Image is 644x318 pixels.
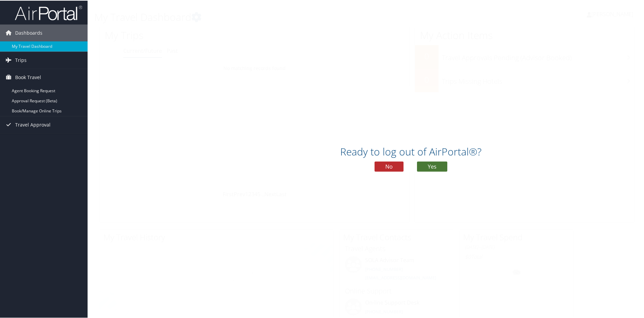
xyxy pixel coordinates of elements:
[15,4,82,20] img: airportal-logo.png
[417,161,447,171] button: Yes
[15,68,41,85] span: Book Travel
[15,116,51,133] span: Travel Approval
[15,24,42,41] span: Dashboards
[375,161,404,171] button: No
[15,51,27,68] span: Trips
